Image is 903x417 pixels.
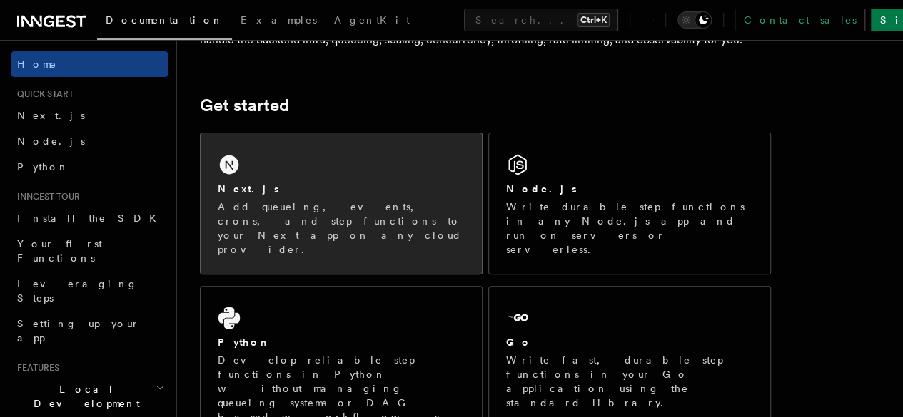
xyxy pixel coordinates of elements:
span: Home [17,57,57,71]
span: Install the SDK [17,212,165,224]
a: Documentation [97,4,232,40]
p: Write durable step functions in any Node.js app and run on servers or serverless. [506,200,753,257]
span: Python [17,161,69,173]
a: Next.js [11,103,168,128]
span: Leveraging Steps [17,278,138,304]
a: Contact sales [735,9,865,31]
a: Home [11,51,168,77]
span: Next.js [17,110,85,121]
a: Install the SDK [11,205,168,231]
span: Documentation [106,14,223,26]
a: Examples [232,4,326,38]
a: Next.jsAdd queueing, events, crons, and step functions to your Next app on any cloud provider. [200,133,483,274]
p: Write fast, durable step functions in your Go application using the standard library. [506,353,753,410]
button: Search...Ctrl+K [464,9,618,31]
span: AgentKit [334,14,410,26]
button: Toggle dark mode [677,11,712,29]
a: Get started [200,96,289,115]
a: Node.js [11,128,168,154]
a: Your first Functions [11,231,168,271]
h2: Node.js [506,182,577,196]
a: Python [11,154,168,180]
button: Local Development [11,376,168,416]
span: Node.js [17,135,85,147]
a: Leveraging Steps [11,271,168,311]
span: Setting up your app [17,318,140,344]
h2: Python [218,335,271,349]
span: Examples [241,14,317,26]
p: Add queueing, events, crons, and step functions to your Next app on any cloud provider. [218,200,465,257]
a: Setting up your app [11,311,168,351]
span: Features [11,362,59,374]
h2: Go [506,335,532,349]
a: AgentKit [326,4,418,38]
span: Inngest tour [11,191,80,202]
span: Quick start [11,88,74,100]
span: Your first Functions [17,238,102,264]
h2: Next.js [218,182,279,196]
a: Node.jsWrite durable step functions in any Node.js app and run on servers or serverless. [488,133,771,274]
kbd: Ctrl+K [577,13,610,27]
span: Local Development [11,382,156,411]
